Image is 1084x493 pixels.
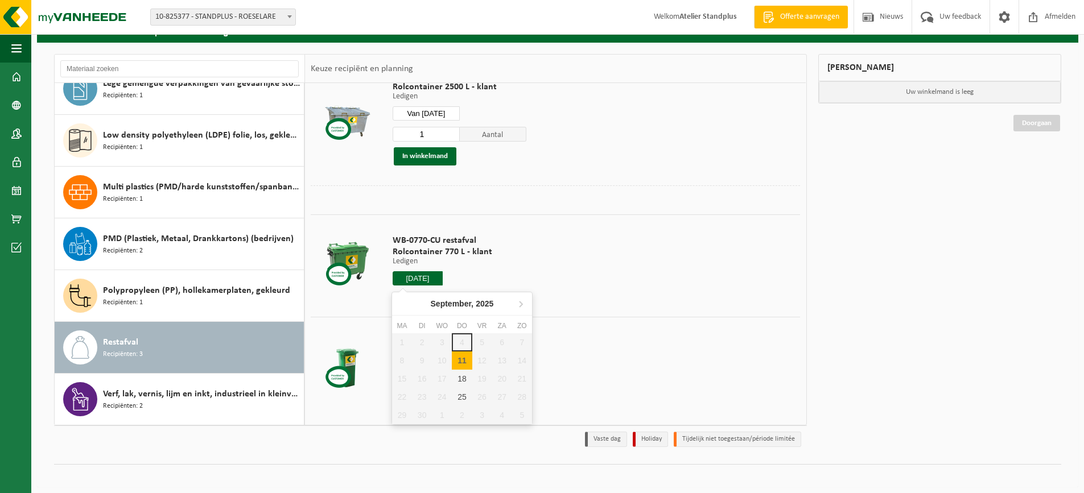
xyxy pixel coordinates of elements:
span: Lege gemengde verpakkingen van gevaarlijke stoffen [103,77,301,90]
span: Recipiënten: 3 [103,349,143,360]
span: Rolcontainer 770 L - klant [393,246,492,258]
input: Materiaal zoeken [60,60,299,77]
button: In winkelmand [394,147,456,165]
div: 2 [452,406,472,424]
div: September, [426,295,498,313]
span: Polypropyleen (PP), hollekamerplaten, gekleurd [103,284,290,297]
i: 2025 [476,300,493,308]
div: 11 [452,351,472,370]
p: Uw winkelmand is leeg [819,81,1061,103]
button: PMD (Plastiek, Metaal, Drankkartons) (bedrijven) Recipiënten: 2 [55,218,304,270]
p: Ledigen [393,258,492,266]
input: Selecteer datum [393,271,443,285]
span: Restafval [103,335,138,349]
div: 18 [452,370,472,388]
div: Keuze recipiënt en planning [305,55,419,83]
a: Doorgaan [1013,115,1060,131]
button: Lege gemengde verpakkingen van gevaarlijke stoffen Recipiënten: 1 [55,63,304,115]
span: WB-0770-CU restafval [393,235,492,246]
span: Recipiënten: 2 [103,246,143,256]
span: Recipiënten: 1 [103,142,143,153]
span: Recipiënten: 1 [103,194,143,205]
div: za [492,320,512,332]
div: di [412,320,432,332]
span: Recipiënten: 2 [103,401,143,412]
div: ma [392,320,412,332]
div: do [452,320,472,332]
button: Multi plastics (PMD/harde kunststoffen/spanbanden/EPS/folie naturel/folie gemengd) Recipiënten: 1 [55,167,304,218]
span: Verf, lak, vernis, lijm en inkt, industrieel in kleinverpakking [103,387,301,401]
button: Restafval Recipiënten: 3 [55,322,304,374]
li: Tijdelijk niet toegestaan/période limitée [674,432,801,447]
div: 25 [452,388,472,406]
span: PMD (Plastiek, Metaal, Drankkartons) (bedrijven) [103,232,294,246]
li: Vaste dag [585,432,627,447]
span: Aantal [460,127,527,142]
span: Multi plastics (PMD/harde kunststoffen/spanbanden/EPS/folie naturel/folie gemengd) [103,180,301,194]
div: wo [432,320,452,332]
button: Verf, lak, vernis, lijm en inkt, industrieel in kleinverpakking Recipiënten: 2 [55,374,304,425]
span: Recipiënten: 1 [103,297,143,308]
span: Recipiënten: 1 [103,90,143,101]
span: Low density polyethyleen (LDPE) folie, los, gekleurd [103,129,301,142]
div: zo [512,320,532,332]
input: Selecteer datum [393,106,460,121]
div: [PERSON_NAME] [818,54,1062,81]
strong: Atelier Standplus [679,13,737,21]
span: 10-825377 - STANDPLUS - ROESELARE [150,9,296,26]
a: Offerte aanvragen [754,6,848,28]
span: Rolcontainer 2500 L - klant [393,81,526,93]
span: Offerte aanvragen [777,11,842,23]
button: Polypropyleen (PP), hollekamerplaten, gekleurd Recipiënten: 1 [55,270,304,322]
span: 10-825377 - STANDPLUS - ROESELARE [151,9,295,25]
button: Low density polyethyleen (LDPE) folie, los, gekleurd Recipiënten: 1 [55,115,304,167]
div: vr [472,320,492,332]
li: Holiday [633,432,668,447]
p: Ledigen [393,93,526,101]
